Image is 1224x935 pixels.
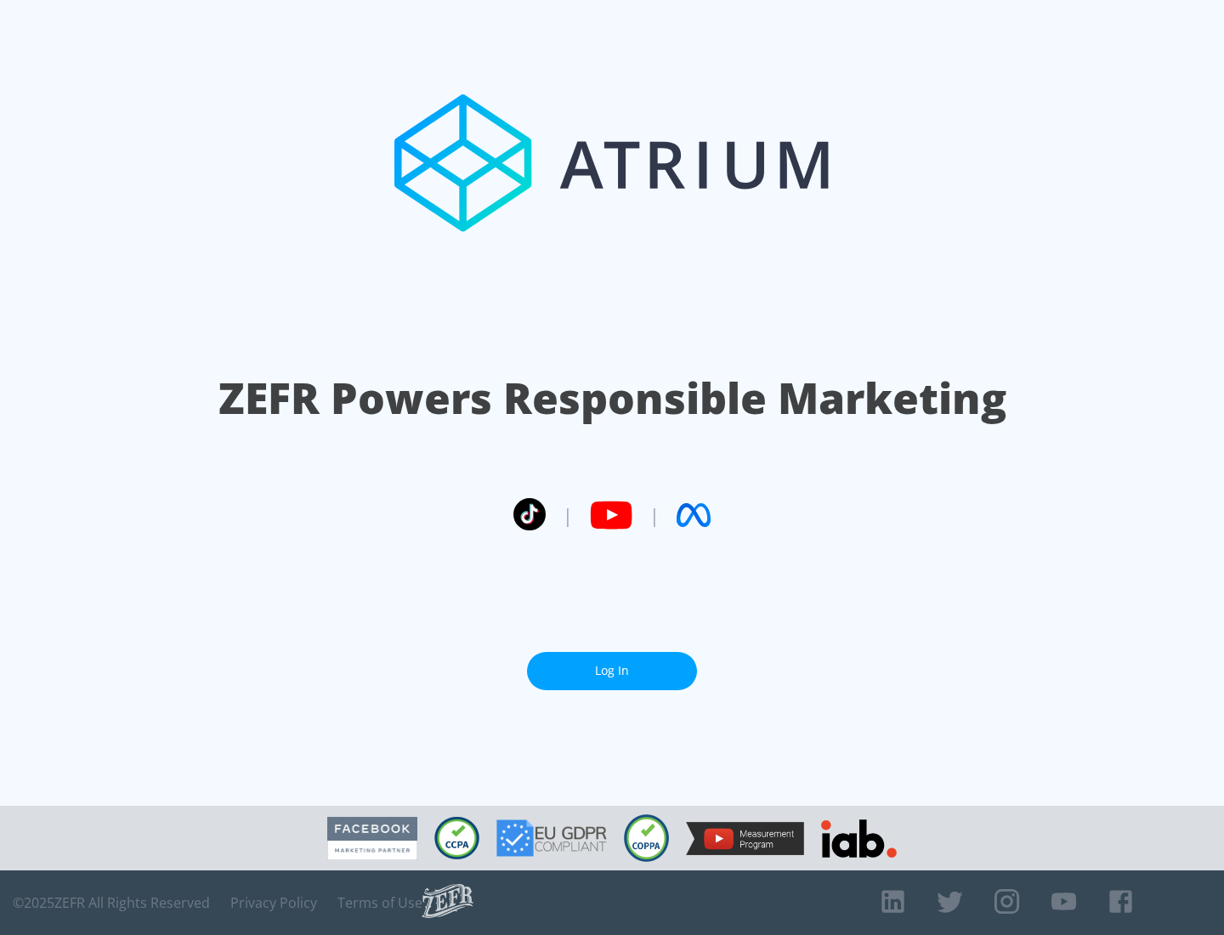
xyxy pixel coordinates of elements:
a: Log In [527,652,697,690]
span: | [649,502,660,528]
span: | [563,502,573,528]
img: GDPR Compliant [496,819,607,857]
img: CCPA Compliant [434,817,479,859]
span: © 2025 ZEFR All Rights Reserved [13,894,210,911]
a: Terms of Use [337,894,422,911]
h1: ZEFR Powers Responsible Marketing [218,369,1006,428]
img: YouTube Measurement Program [686,822,804,855]
img: IAB [821,819,897,858]
img: COPPA Compliant [624,814,669,862]
img: Facebook Marketing Partner [327,817,417,860]
a: Privacy Policy [230,894,317,911]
